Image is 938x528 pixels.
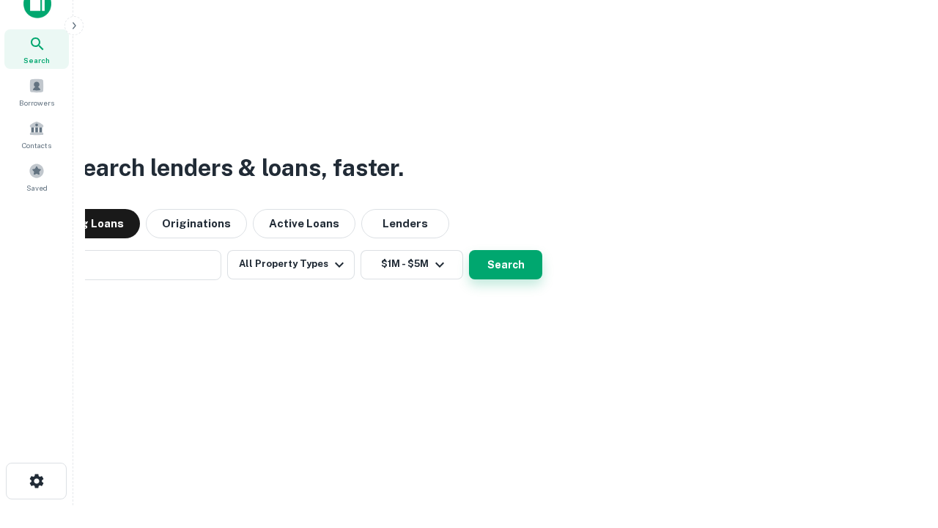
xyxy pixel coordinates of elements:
[19,97,54,109] span: Borrowers
[469,250,542,279] button: Search
[67,150,404,186] h3: Search lenders & loans, faster.
[4,157,69,197] a: Saved
[4,114,69,154] a: Contacts
[23,54,50,66] span: Search
[4,72,69,111] a: Borrowers
[361,209,449,238] button: Lenders
[865,411,938,481] iframe: Chat Widget
[26,182,48,194] span: Saved
[227,250,355,279] button: All Property Types
[361,250,463,279] button: $1M - $5M
[146,209,247,238] button: Originations
[22,139,51,151] span: Contacts
[253,209,355,238] button: Active Loans
[4,29,69,69] a: Search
